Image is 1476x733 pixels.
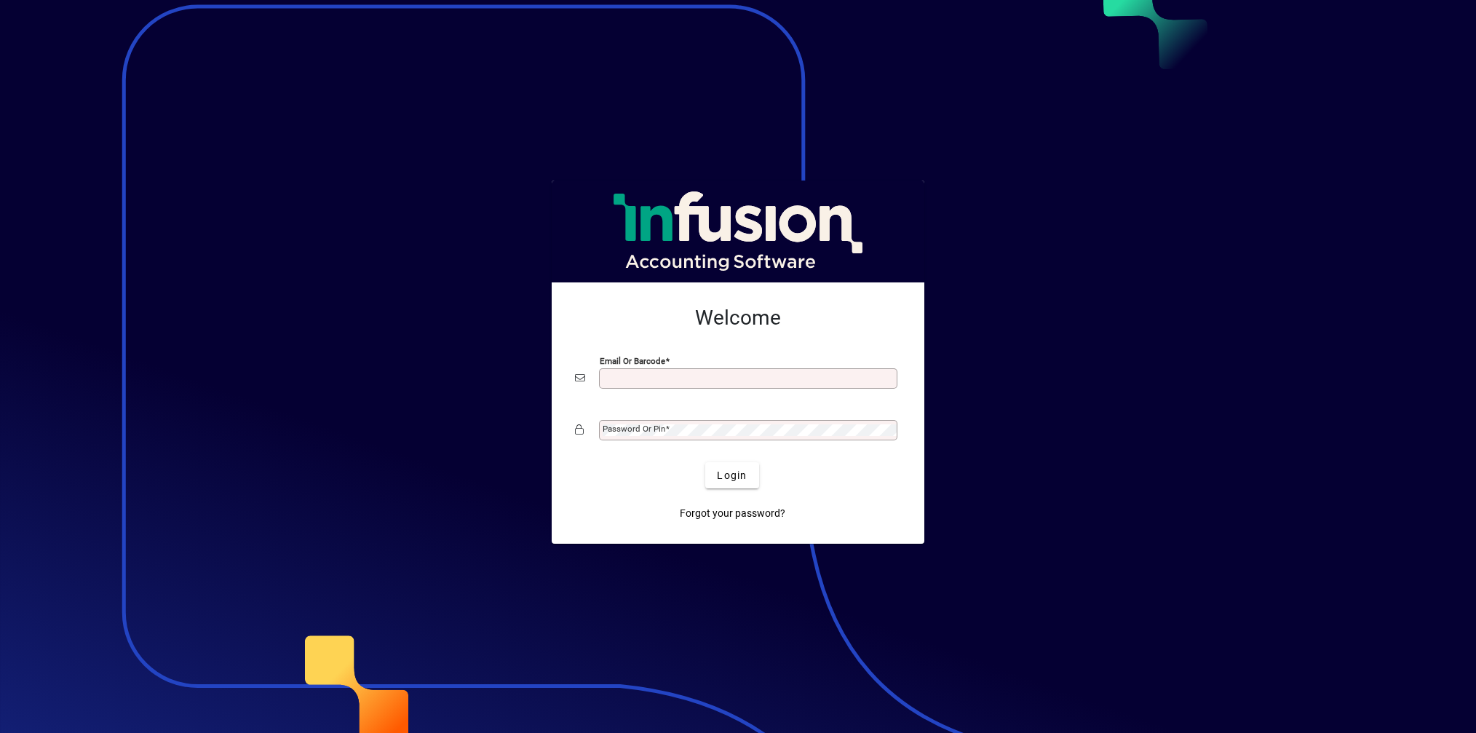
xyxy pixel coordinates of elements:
mat-label: Password or Pin [603,424,665,434]
a: Forgot your password? [674,500,791,526]
span: Login [717,468,747,483]
h2: Welcome [575,306,901,330]
button: Login [705,462,758,488]
span: Forgot your password? [680,506,785,521]
mat-label: Email or Barcode [600,356,665,366]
